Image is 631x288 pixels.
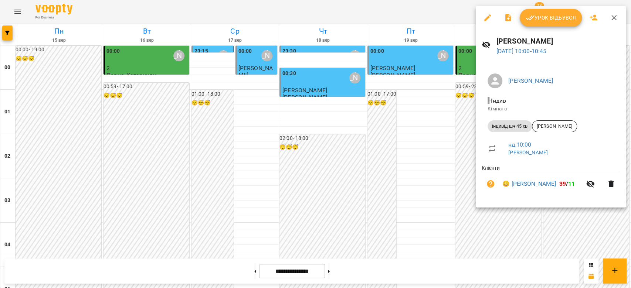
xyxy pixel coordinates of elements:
a: [PERSON_NAME] [508,77,553,84]
a: нд , 10:00 [508,141,531,148]
button: Візит ще не сплачено. Додати оплату? [482,175,499,193]
a: [DATE] 10:00-10:45 [496,48,547,55]
a: [PERSON_NAME] [508,150,548,155]
ul: Клієнти [482,164,620,199]
b: / [559,180,575,187]
span: 39 [559,180,566,187]
div: [PERSON_NAME] [532,120,577,132]
span: [PERSON_NAME] [532,123,577,130]
a: 😀 [PERSON_NAME] [502,179,556,188]
span: 11 [568,180,575,187]
p: Кімната [488,105,614,113]
button: Урок відбувся [520,9,582,27]
span: Урок відбувся [526,13,576,22]
span: індивід шч 45 хв [488,123,532,130]
h6: [PERSON_NAME] [496,35,620,47]
span: - Індив [488,97,508,104]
